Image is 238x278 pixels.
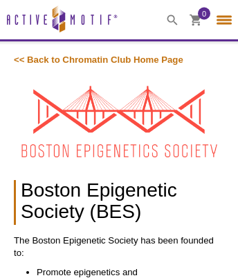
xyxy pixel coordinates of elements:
h1: Boston Epigenetic Society (BES) [14,180,224,224]
p: The Boston Epigenetic Society has been founded to: [14,235,224,259]
span: 0 [202,7,206,19]
a: 0 [190,14,202,28]
a: << Back to Chromatin Club Home Page [14,54,183,65]
img: Boston Epigenetic Society Seminar Series [14,80,224,163]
